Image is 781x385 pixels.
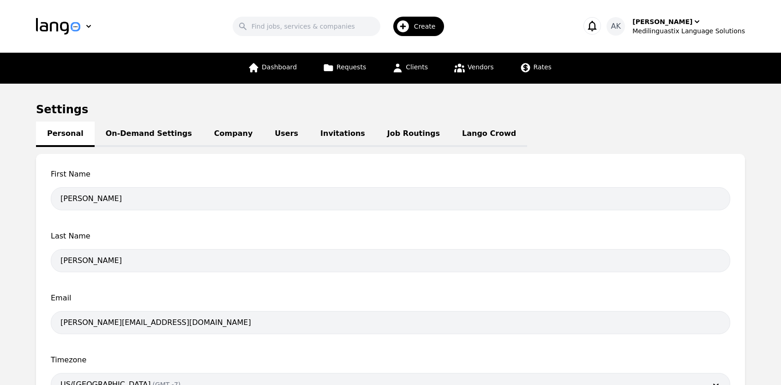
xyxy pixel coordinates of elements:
a: Company [203,122,264,147]
div: Medilinguastix Language Solutions [632,26,745,36]
span: First Name [51,169,730,180]
a: On-Demand Settings [95,122,203,147]
a: Rates [514,53,557,84]
input: Last Name [51,249,730,272]
input: Find jobs, services & companies [233,17,380,36]
span: Requests [336,63,366,71]
span: Email [51,293,730,304]
span: Create [414,22,442,31]
span: Dashboard [262,63,297,71]
span: Vendors [468,63,493,71]
a: Users [264,122,309,147]
a: Dashboard [242,53,302,84]
h1: Settings [36,102,745,117]
span: Timezone [51,354,730,366]
div: [PERSON_NAME] [632,17,692,26]
span: Clients [406,63,428,71]
button: AK[PERSON_NAME]Medilinguastix Language Solutions [607,17,745,36]
span: AK [611,21,621,32]
input: First Name [51,187,730,210]
a: Clients [386,53,433,84]
a: Lango Crowd [451,122,527,147]
img: Logo [36,18,80,35]
a: Requests [317,53,372,84]
a: Job Routings [376,122,451,147]
a: Invitations [309,122,376,147]
button: Create [380,13,450,40]
a: Vendors [448,53,499,84]
input: Email [51,311,730,334]
span: Rates [534,63,552,71]
span: Last Name [51,231,730,242]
